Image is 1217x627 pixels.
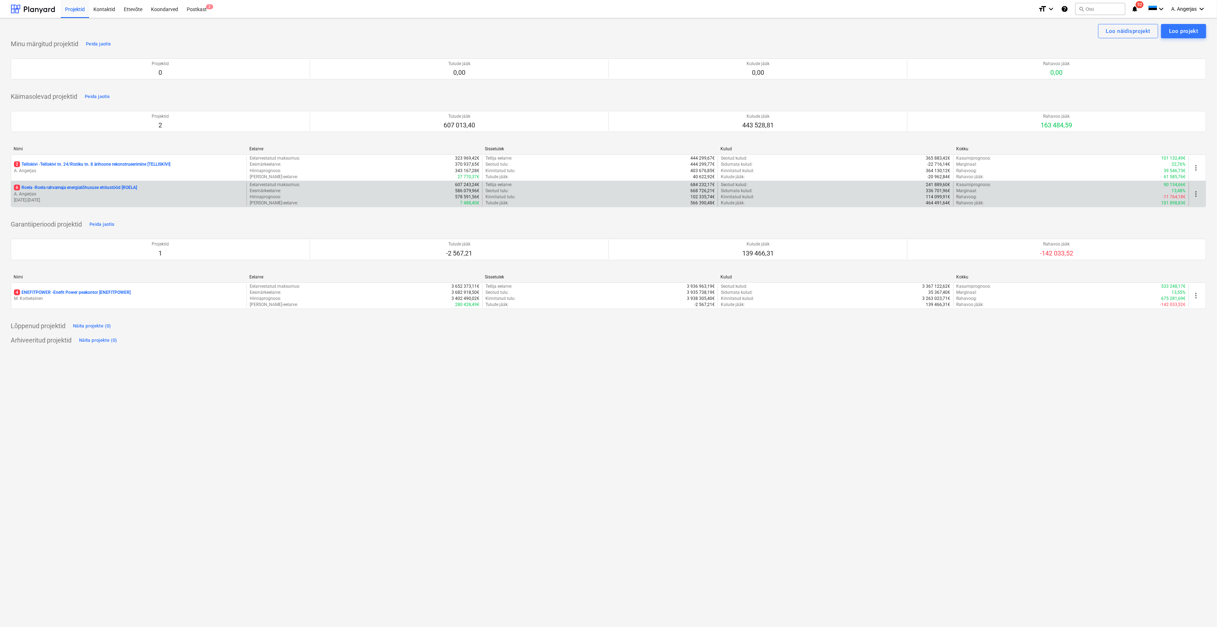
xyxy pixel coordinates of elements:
[687,283,715,290] p: 3 936 963,19€
[250,168,281,174] p: Hinnaprognoos :
[73,322,111,330] div: Näita projekte (0)
[721,194,754,200] p: Kinnitatud kulud :
[1106,26,1150,36] div: Loo näidisprojekt
[1079,6,1084,12] span: search
[152,121,169,130] p: 2
[485,290,509,296] p: Seotud tulu :
[1047,5,1055,13] i: keyboard_arrow_down
[446,241,473,247] p: Tulude jääk
[742,121,774,130] p: 443 528,81
[250,200,298,206] p: [PERSON_NAME]-eelarve :
[485,302,509,308] p: Tulude jääk :
[1160,302,1186,308] p: -142 033,52€
[721,182,747,188] p: Seotud kulud :
[928,174,950,180] p: -20 962,84€
[152,61,169,67] p: Projektid
[690,188,715,194] p: 668 726,21€
[1164,168,1186,174] p: 39 546,73€
[1040,249,1074,258] p: -142 033,52
[485,296,515,302] p: Kinnitatud tulu :
[250,188,281,194] p: Eesmärkeelarve :
[1163,194,1186,200] p: -11 764,18€
[14,185,20,190] span: 6
[11,220,82,229] p: Garantiiperioodi projektid
[1157,5,1166,13] i: keyboard_arrow_down
[721,200,745,206] p: Kulude jääk :
[721,290,753,296] p: Sidumata kulud :
[957,168,977,174] p: Rahavoog :
[721,161,753,167] p: Sidumata kulud :
[1044,61,1070,67] p: Rahavoo jääk
[14,290,20,295] span: 4
[690,155,715,161] p: 444 299,67€
[455,161,479,167] p: 370 937,65€
[957,283,991,290] p: Kasumiprognoos :
[694,302,715,308] p: -2 567,21€
[1098,24,1158,38] button: Loo näidisprojekt
[926,168,950,174] p: 364 130,12€
[1192,190,1201,198] span: more_vert
[957,296,977,302] p: Rahavoog :
[1038,5,1047,13] i: format_size
[455,168,479,174] p: 343 167,28€
[250,194,281,200] p: Hinnaprognoos :
[1169,26,1198,36] div: Loo projekt
[1041,121,1072,130] p: 163 484,59
[1172,188,1186,194] p: 13,48%
[14,161,170,167] p: Telliskivi - Telliskivi tn. 24/Ristiku tn. 8 ärihoone rekonstrueerimine [TELLISKIVI]
[250,161,281,167] p: Eesmärkeelarve :
[742,113,774,120] p: Kulude jääk
[926,200,950,206] p: 464 491,64€
[1161,24,1206,38] button: Loo projekt
[206,4,213,9] span: 2
[444,113,475,120] p: Tulude jääk
[485,188,509,194] p: Seotud tulu :
[448,61,470,67] p: Tulude jääk
[957,182,991,188] p: Kasumiprognoos :
[11,40,78,48] p: Minu märgitud projektid
[451,290,479,296] p: 3 682 918,50€
[957,188,977,194] p: Marginaal :
[1041,113,1072,120] p: Rahavoo jääk
[448,68,470,77] p: 0,00
[926,302,950,308] p: 139 466,31€
[957,155,991,161] p: Kasumiprognoos :
[720,274,950,280] div: Kulud
[1162,283,1186,290] p: 533 248,17€
[1131,5,1138,13] i: notifications
[455,182,479,188] p: 607 243,24€
[1075,3,1125,15] button: Otsi
[923,283,950,290] p: 3 367 122,62€
[721,168,754,174] p: Kinnitatud kulud :
[721,155,747,161] p: Seotud kulud :
[152,113,169,120] p: Projektid
[152,68,169,77] p: 0
[250,296,281,302] p: Hinnaprognoos :
[14,146,244,151] div: Nimi
[250,283,300,290] p: Eelarvestatud maksumus :
[14,290,244,302] div: 4ENEFITPOWER -Enefit Power peakontor [ENEFITPOWER]M. Korbelainen
[14,185,244,203] div: 6Roela -Roela rahvamaja energiatõhususe ehitustööd [ROELA]A. Angerjas[DATE]-[DATE]
[14,161,244,174] div: 2Telliskivi -Telliskivi tn. 24/Ristiku tn. 8 ärihoone rekonstrueerimine [TELLISKIVI]A. Angerjas
[14,161,20,167] span: 2
[742,241,774,247] p: Kulude jääk
[1162,155,1186,161] p: 101 132,49€
[1164,174,1186,180] p: 61 585,76€
[923,296,950,302] p: 3 263 023,71€
[721,188,753,194] p: Sidumata kulud :
[444,121,475,130] p: 607 013,40
[485,168,515,174] p: Kinnitatud tulu :
[1198,5,1206,13] i: keyboard_arrow_down
[451,283,479,290] p: 3 652 373,11€
[690,200,715,206] p: 566 390,48€
[1136,1,1144,8] span: 52
[690,168,715,174] p: 403 676,85€
[926,182,950,188] p: 241 889,60€
[14,290,131,296] p: ENEFITPOWER - Enefit Power peakontor [ENEFITPOWER]
[1044,68,1070,77] p: 0,00
[451,296,479,302] p: 3 402 490,02€
[71,320,113,332] button: Näita projekte (0)
[1164,182,1186,188] p: 90 134,66€
[690,194,715,200] p: 102 335,74€
[1192,291,1201,300] span: more_vert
